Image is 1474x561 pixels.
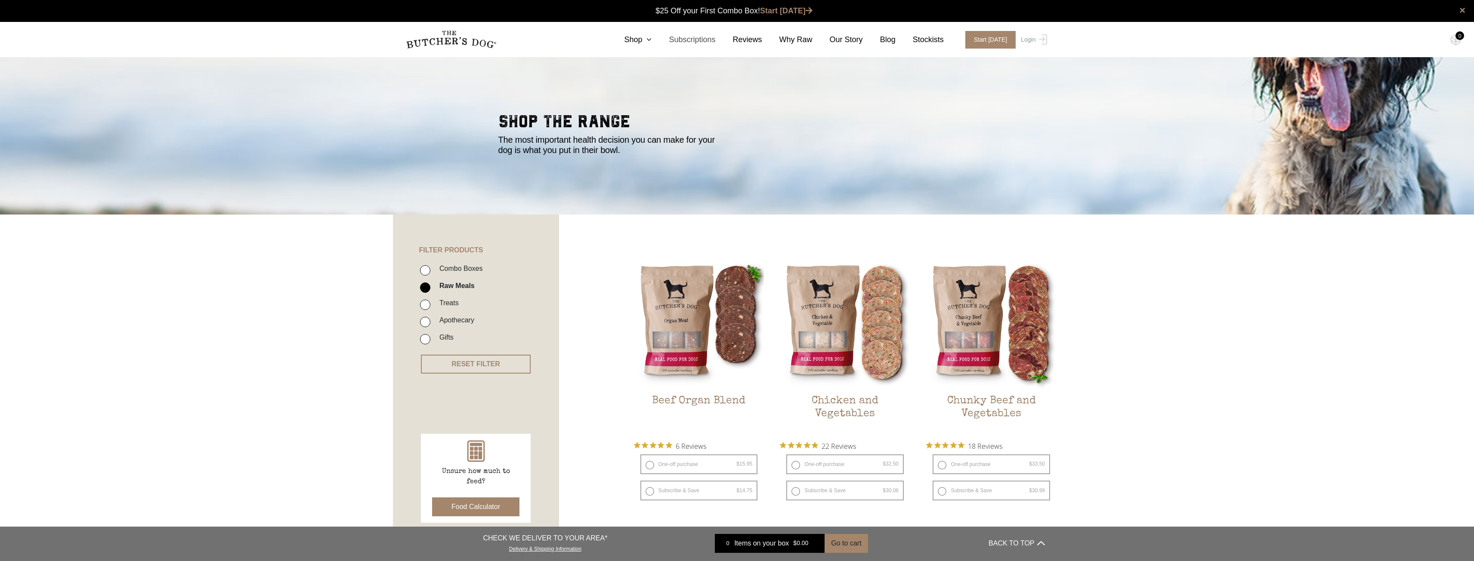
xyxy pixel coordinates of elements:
span: 18 Reviews [968,439,1002,452]
p: Unsure how much to feed? [433,466,519,487]
button: Rated 4.9 out of 5 stars from 22 reviews. Jump to reviews. [780,439,856,452]
img: TBD_Cart-Empty.png [1450,34,1461,46]
button: Go to cart [825,534,868,553]
label: One-off purchase [933,454,1050,474]
button: BACK TO TOP [989,533,1044,554]
p: The most important health decision you can make for your dog is what you put in their bowl. [498,135,726,155]
label: Gifts [435,331,454,343]
label: Apothecary [435,314,474,326]
span: 22 Reviews [822,439,856,452]
a: Login [1019,31,1047,49]
a: close [1459,5,1465,15]
button: RESET FILTER [421,355,531,374]
a: Start [DATE] [760,6,813,15]
h4: FILTER PRODUCTS [393,215,559,254]
span: $ [736,461,739,467]
a: Subscriptions [652,34,715,46]
bdi: 33.50 [1029,461,1045,467]
a: Our Story [813,34,863,46]
h2: Chicken and Vegetables [780,395,910,435]
bdi: 0.00 [793,540,808,547]
h2: shop the range [498,113,976,135]
bdi: 30.99 [1029,487,1045,494]
span: $ [1029,487,1032,494]
label: Treats [435,297,459,309]
a: Start [DATE] [957,31,1019,49]
label: One-off purchase [786,454,904,474]
h2: Beef Organ Blend [634,395,764,435]
label: Subscribe & Save [786,481,904,500]
img: Chunky Beef and Vegetables [926,258,1057,388]
label: Combo Boxes [435,263,483,274]
h2: Chunky Beef and Vegetables [926,395,1057,435]
span: $ [883,461,886,467]
span: $ [883,487,886,494]
a: Reviews [716,34,762,46]
p: CHECK WE DELIVER TO YOUR AREA* [483,533,607,543]
a: Stockists [896,34,944,46]
img: Beef Organ Blend [634,258,764,388]
span: $ [736,487,739,494]
button: Food Calculator [432,497,519,516]
span: 6 Reviews [676,439,706,452]
bdi: 32.50 [883,461,899,467]
span: Items on your box [734,538,789,549]
div: 0 [721,539,734,548]
bdi: 14.75 [736,487,752,494]
label: One-off purchase [640,454,758,474]
span: $ [1029,461,1032,467]
a: Chunky Beef and VegetablesChunky Beef and Vegetables [926,258,1057,435]
label: Raw Meals [435,280,475,291]
button: Rated 5 out of 5 stars from 6 reviews. Jump to reviews. [634,439,706,452]
a: Why Raw [762,34,813,46]
a: Blog [863,34,896,46]
a: Beef Organ BlendBeef Organ Blend [634,258,764,435]
span: Start [DATE] [965,31,1016,49]
img: Chicken and Vegetables [780,258,910,388]
button: Rated 5 out of 5 stars from 18 reviews. Jump to reviews. [926,439,1002,452]
bdi: 15.95 [736,461,752,467]
span: $ [793,540,797,547]
bdi: 30.06 [883,487,899,494]
a: Chicken and VegetablesChicken and Vegetables [780,258,910,435]
a: Delivery & Shipping Information [509,544,581,552]
a: 0 Items on your box $0.00 [715,534,825,553]
label: Subscribe & Save [640,481,758,500]
a: Shop [607,34,652,46]
div: 0 [1455,31,1464,40]
label: Subscribe & Save [933,481,1050,500]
